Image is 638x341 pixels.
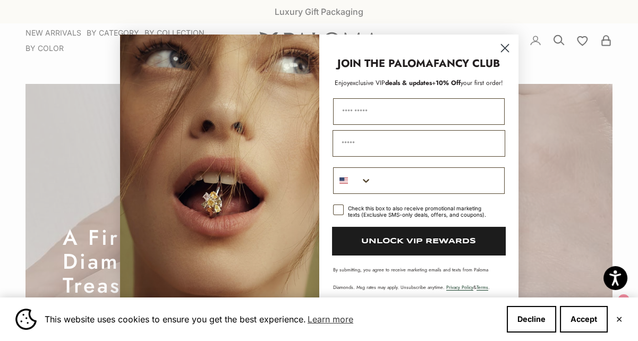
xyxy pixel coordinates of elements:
a: Terms [477,284,488,291]
span: exclusive VIP [350,78,385,88]
a: Privacy Policy [446,284,473,291]
strong: FANCY CLUB [433,56,500,71]
img: Cookie banner [15,309,37,330]
span: & . [446,284,490,291]
button: Search Countries [334,168,372,193]
span: + your first order! [432,78,503,88]
input: Email [333,130,505,157]
div: Check this box to also receive promotional marketing texts (Exclusive SMS-only deals, offers, and... [348,205,492,218]
p: By submitting, you agree to receive marketing emails and texts from Paloma Diamonds. Msg rates ma... [333,266,505,291]
button: Accept [560,306,608,333]
span: This website uses cookies to ensure you get the best experience. [45,311,498,327]
button: UNLOCK VIP REWARDS [332,227,506,255]
button: Close dialog [496,39,514,57]
span: 10% Off [436,78,461,88]
img: Loading... [120,35,319,306]
img: United States [339,176,348,185]
button: Close [616,316,623,322]
a: Learn more [306,311,355,327]
span: deals & updates [350,78,432,88]
button: Decline [507,306,556,333]
span: Enjoy [335,78,350,88]
input: First Name [333,98,505,125]
strong: JOIN THE PALOMA [337,56,433,71]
